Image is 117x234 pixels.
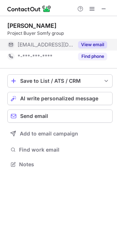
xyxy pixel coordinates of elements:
[20,113,48,119] span: Send email
[7,109,113,123] button: Send email
[20,96,98,101] span: AI write personalized message
[7,74,113,88] button: save-profile-one-click
[7,4,51,13] img: ContactOut v5.3.10
[7,145,113,155] button: Find work email
[19,146,110,153] span: Find work email
[7,92,113,105] button: AI write personalized message
[7,22,56,29] div: [PERSON_NAME]
[20,78,100,84] div: Save to List / ATS / CRM
[18,41,74,48] span: [EMAIL_ADDRESS][DOMAIN_NAME]
[7,30,113,37] div: Project Buyer Somfy group
[7,127,113,140] button: Add to email campaign
[7,159,113,170] button: Notes
[20,131,78,137] span: Add to email campaign
[78,41,107,48] button: Reveal Button
[19,161,110,168] span: Notes
[78,53,107,60] button: Reveal Button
